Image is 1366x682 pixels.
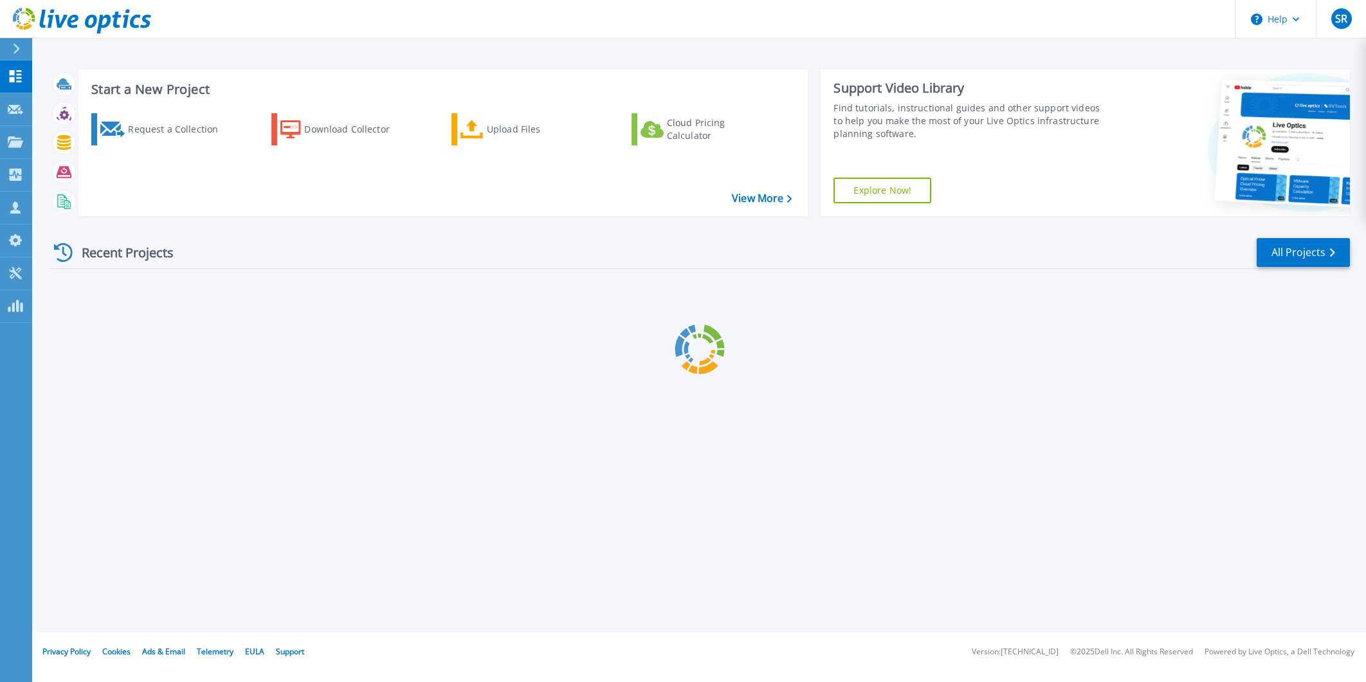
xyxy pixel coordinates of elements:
[128,116,231,142] div: Request a Collection
[1335,14,1347,24] span: SR
[142,646,185,657] a: Ads & Email
[632,113,775,145] a: Cloud Pricing Calculator
[1070,648,1193,656] li: © 2025 Dell Inc. All Rights Reserved
[197,646,233,657] a: Telemetry
[271,113,415,145] a: Download Collector
[245,646,264,657] a: EULA
[1205,648,1354,656] li: Powered by Live Optics, a Dell Technology
[304,116,407,142] div: Download Collector
[667,116,770,142] div: Cloud Pricing Calculator
[102,646,131,657] a: Cookies
[91,113,235,145] a: Request a Collection
[833,178,931,203] a: Explore Now!
[50,237,191,268] div: Recent Projects
[732,192,792,205] a: View More
[276,646,304,657] a: Support
[833,102,1105,140] div: Find tutorials, instructional guides and other support videos to help you make the most of your L...
[487,116,590,142] div: Upload Files
[91,82,792,97] h3: Start a New Project
[451,113,595,145] a: Upload Files
[972,648,1059,656] li: Version: [TECHNICAL_ID]
[42,646,91,657] a: Privacy Policy
[1257,238,1350,267] a: All Projects
[833,80,1105,97] div: Support Video Library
